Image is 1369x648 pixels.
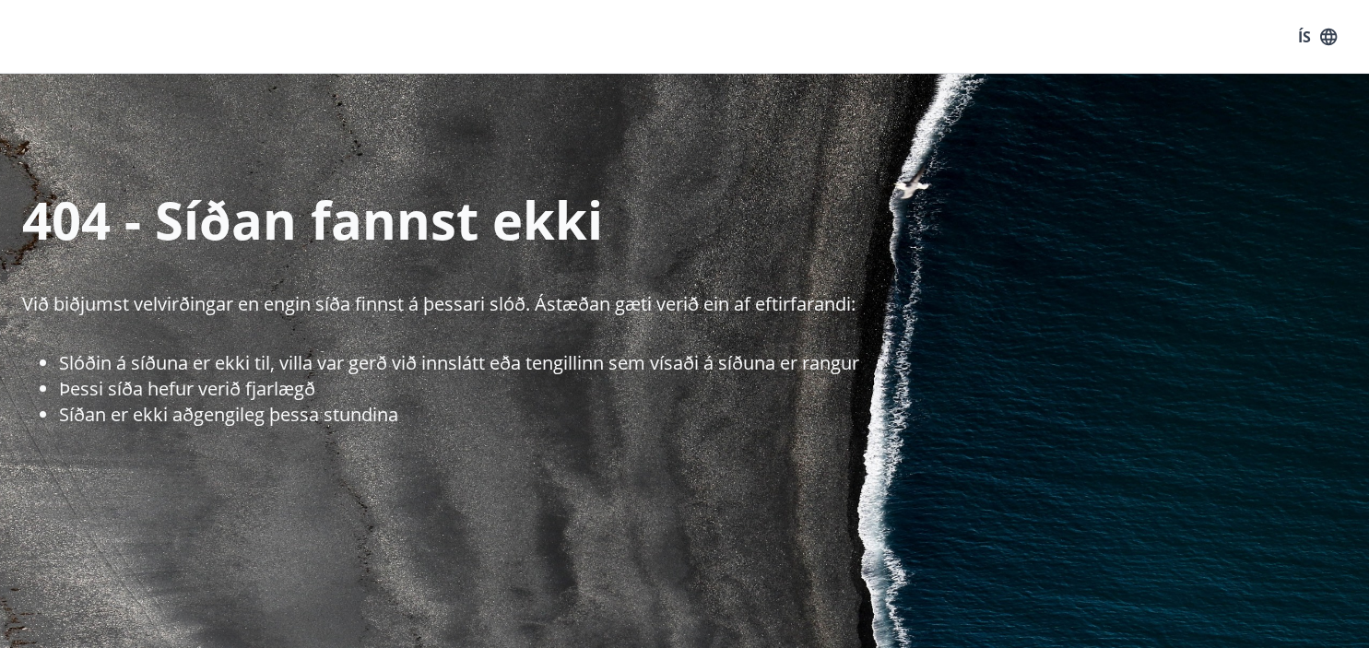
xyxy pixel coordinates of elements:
p: 404 - Síðan fannst ekki [22,184,1369,254]
li: Síðan er ekki aðgengileg þessa stundina [59,402,1369,428]
p: Við biðjumst velvirðingar en engin síða finnst á þessari slóð. Ástæðan gæti verið ein af eftirfar... [22,291,1369,317]
button: ÍS [1288,20,1347,53]
li: Slóðin á síðuna er ekki til, villa var gerð við innslátt eða tengillinn sem vísaði á síðuna er ra... [59,350,1369,376]
li: Þessi síða hefur verið fjarlægð [59,376,1369,402]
